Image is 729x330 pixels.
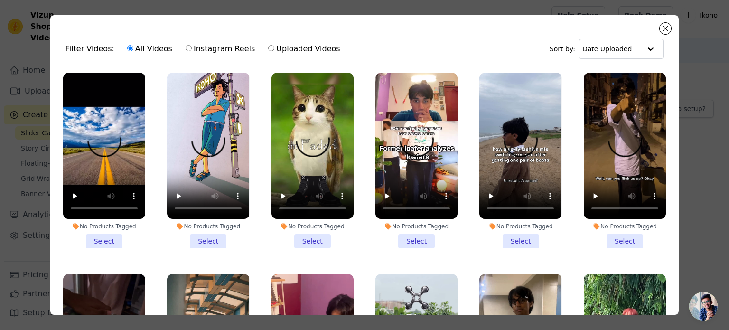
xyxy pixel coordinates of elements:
label: All Videos [127,43,173,55]
div: No Products Tagged [167,223,249,230]
div: No Products Tagged [375,223,458,230]
div: No Products Tagged [63,223,145,230]
button: Close modal [660,23,671,34]
label: Uploaded Videos [268,43,340,55]
div: No Products Tagged [271,223,354,230]
div: Sort by: [550,39,664,59]
a: Open chat [689,292,718,321]
div: Filter Videos: [65,38,346,60]
label: Instagram Reels [185,43,255,55]
div: No Products Tagged [584,223,666,230]
div: No Products Tagged [479,223,561,230]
